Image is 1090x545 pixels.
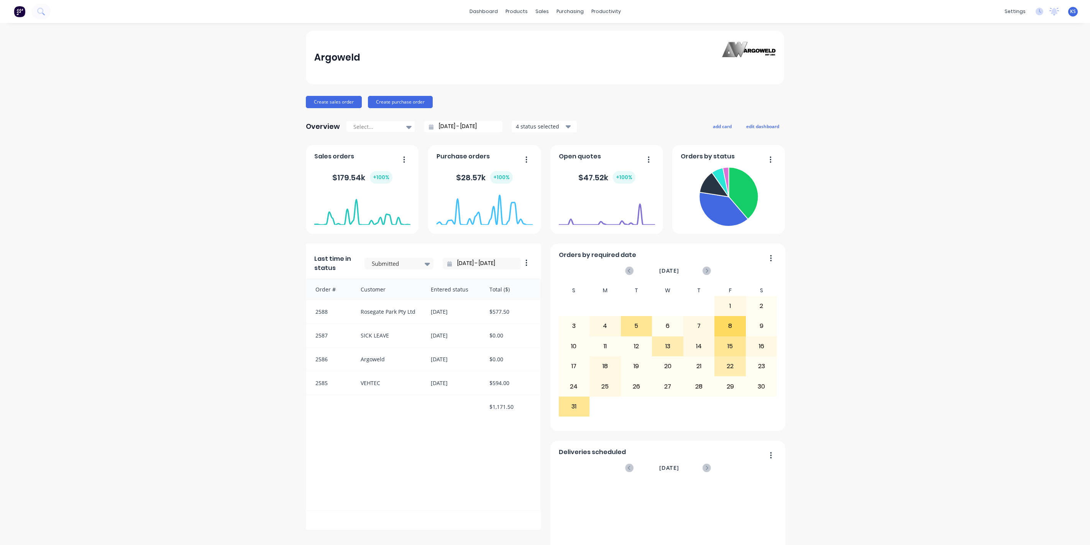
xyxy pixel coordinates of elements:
[746,285,777,296] div: S
[482,324,540,347] div: $0.00
[502,6,532,17] div: products
[14,6,25,17] img: Factory
[558,285,590,296] div: S
[683,285,715,296] div: T
[512,121,577,132] button: 4 status selected
[314,254,355,273] span: Last time in status
[482,279,540,300] div: Total ($)
[684,316,714,336] div: 7
[306,279,353,300] div: Order #
[423,371,482,395] div: [DATE]
[741,121,784,131] button: edit dashboard
[332,171,392,184] div: $ 179.54k
[684,337,714,356] div: 14
[715,296,745,316] div: 1
[482,347,540,371] div: $0.00
[437,152,490,161] span: Purchase orders
[482,371,540,395] div: $594.00
[559,152,601,161] span: Open quotes
[681,152,735,161] span: Orders by status
[652,357,683,376] div: 20
[314,50,360,65] div: Argoweld
[314,152,354,161] span: Sales orders
[613,171,635,184] div: + 100 %
[306,119,340,134] div: Overview
[306,347,353,371] div: 2586
[306,96,362,108] button: Create sales order
[659,464,679,472] span: [DATE]
[559,337,589,356] div: 10
[590,377,621,396] div: 25
[715,316,745,336] div: 8
[715,357,745,376] div: 22
[652,377,683,396] div: 27
[659,267,679,275] span: [DATE]
[306,300,353,323] div: 2588
[423,324,482,347] div: [DATE]
[532,6,553,17] div: sales
[652,337,683,356] div: 13
[466,6,502,17] a: dashboard
[746,316,777,336] div: 9
[621,316,652,336] div: 5
[353,300,423,323] div: Rosegate Park Pty Ltd
[746,377,777,396] div: 30
[370,171,392,184] div: + 100 %
[590,357,621,376] div: 18
[621,285,652,296] div: T
[559,397,589,416] div: 31
[353,347,423,371] div: Argoweld
[559,357,589,376] div: 17
[353,371,423,395] div: VEHTEC
[621,337,652,356] div: 12
[423,347,482,371] div: [DATE]
[559,377,589,396] div: 24
[353,324,423,347] div: SICK LEAVE
[684,377,714,396] div: 28
[684,357,714,376] div: 21
[746,357,777,376] div: 23
[652,316,683,336] div: 6
[490,171,513,184] div: + 100 %
[621,357,652,376] div: 19
[715,377,745,396] div: 29
[553,6,588,17] div: purchasing
[746,337,777,356] div: 16
[621,377,652,396] div: 26
[482,395,540,418] div: $1,171.50
[746,296,777,316] div: 2
[590,337,621,356] div: 11
[353,279,423,300] div: Customer
[306,324,353,347] div: 2587
[559,448,626,457] span: Deliveries scheduled
[368,96,433,108] button: Create purchase order
[482,300,540,323] div: $577.50
[423,279,482,300] div: Entered status
[714,285,746,296] div: F
[589,285,621,296] div: M
[708,121,737,131] button: add card
[1070,8,1076,15] span: KS
[516,122,564,130] div: 4 status selected
[306,371,353,395] div: 2585
[1001,6,1029,17] div: settings
[588,6,625,17] div: productivity
[715,337,745,356] div: 15
[578,171,635,184] div: $ 47.52k
[722,42,776,74] img: Argoweld
[590,316,621,336] div: 4
[456,171,513,184] div: $ 28.57k
[559,316,589,336] div: 3
[652,285,683,296] div: W
[452,258,518,269] input: Filter by date
[423,300,482,323] div: [DATE]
